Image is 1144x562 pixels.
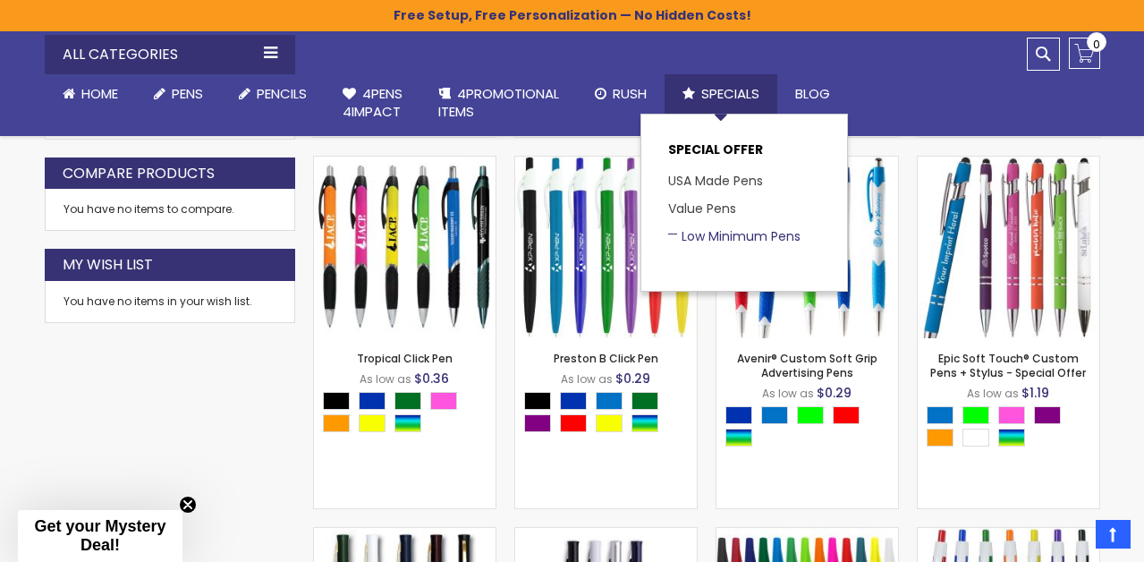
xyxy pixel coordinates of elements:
[1096,520,1131,549] a: Top
[927,429,953,447] div: Orange
[701,84,759,103] span: Specials
[179,496,197,514] button: Close teaser
[833,406,860,424] div: Red
[668,200,736,217] a: Value Pens
[762,386,814,401] span: As low as
[438,84,559,121] span: 4PROMOTIONAL ITEMS
[524,414,551,432] div: Purple
[394,392,421,410] div: Green
[221,74,325,114] a: Pencils
[668,172,763,190] a: USA Made Pens
[962,406,989,424] div: Lime Green
[596,414,623,432] div: Yellow
[596,392,623,410] div: Blue Light
[323,414,350,432] div: Orange
[927,406,1099,451] div: Select A Color
[420,74,577,132] a: 4PROMOTIONALITEMS
[63,164,215,183] strong: Compare Products
[918,527,1099,542] a: Custom Cambria Plastic Retractable Ballpoint Pen - White Clip
[314,527,496,542] a: Angel Gold Twist Pen
[524,392,697,437] div: Select A Color
[967,386,1019,401] span: As low as
[515,527,697,542] a: Angel Silver Twist Pens
[343,84,403,121] span: 4Pens 4impact
[325,74,420,132] a: 4Pens4impact
[725,406,898,451] div: Select A Color
[561,371,613,387] span: As low as
[737,351,877,380] a: Avenir® Custom Soft Grip Advertising Pens
[45,189,295,231] div: You have no items to compare.
[394,414,421,432] div: Assorted
[725,429,752,447] div: Assorted
[918,157,1099,338] img: Epic Soft Touch® Custom Pens + Stylus - Special Offer
[577,74,665,114] a: Rush
[962,429,989,447] div: White
[795,84,830,103] span: Blog
[668,141,820,167] p: SPECIAL OFFER
[314,156,496,171] a: Tropical Click Pen
[414,370,449,387] span: $0.36
[323,392,496,437] div: Select A Color
[554,351,658,366] a: Preston B Click Pen
[918,156,1099,171] a: Epic Soft Touch® Custom Pens + Stylus - Special Offer
[1034,406,1061,424] div: Purple
[64,294,276,309] div: You have no items in your wish list.
[777,74,848,114] a: Blog
[515,156,697,171] a: Preston B Click Pen
[257,84,307,103] span: Pencils
[136,74,221,114] a: Pens
[1093,36,1100,53] span: 0
[323,392,350,410] div: Black
[524,392,551,410] div: Black
[930,351,1086,380] a: Epic Soft Touch® Custom Pens + Stylus - Special Offer
[1021,384,1049,402] span: $1.19
[998,429,1025,447] div: Assorted
[927,406,953,424] div: Blue Light
[817,384,852,402] span: $0.29
[716,527,898,542] a: Belfast B Value Stick Pen
[1069,38,1100,69] a: 0
[515,157,697,338] img: Preston B Click Pen
[18,510,182,562] div: Get your Mystery Deal!Close teaser
[34,517,165,554] span: Get your Mystery Deal!
[631,414,658,432] div: Assorted
[359,414,386,432] div: Yellow
[560,414,587,432] div: Red
[668,227,801,245] a: Low Minimum Pens
[81,84,118,103] span: Home
[725,406,752,424] div: Blue
[357,351,453,366] a: Tropical Click Pen
[615,370,650,387] span: $0.29
[665,74,777,114] a: Specials
[360,371,411,387] span: As low as
[359,392,386,410] div: Blue
[613,84,647,103] span: Rush
[560,392,587,410] div: Blue
[631,392,658,410] div: Green
[45,35,295,74] div: All Categories
[45,74,136,114] a: Home
[172,84,203,103] span: Pens
[63,255,153,275] strong: My Wish List
[797,406,824,424] div: Lime Green
[314,157,496,338] img: Tropical Click Pen
[430,392,457,410] div: Pink
[998,406,1025,424] div: Pink
[761,406,788,424] div: Blue Light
